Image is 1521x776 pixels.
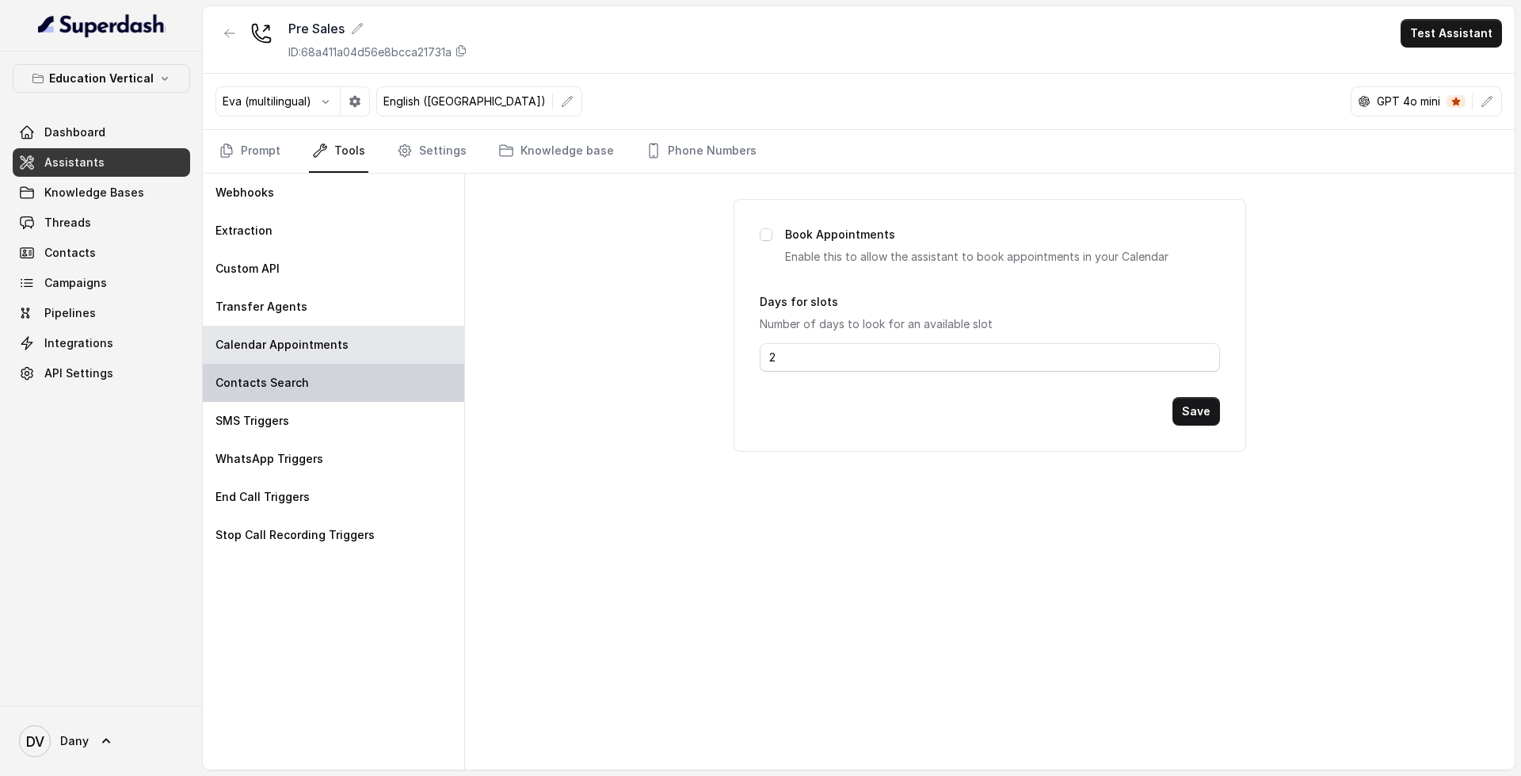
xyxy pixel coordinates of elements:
a: Knowledge base [495,130,617,173]
p: Extraction [215,223,273,239]
span: Assistants [44,155,105,170]
a: Phone Numbers [642,130,760,173]
p: Calendar Appointments [215,337,349,353]
span: Contacts [44,245,96,261]
a: Integrations [13,329,190,357]
a: Threads [13,208,190,237]
p: Webhooks [215,185,274,201]
p: Stop Call Recording Triggers [215,527,375,543]
a: Pipelines [13,299,190,327]
p: Transfer Agents [215,299,307,315]
p: Eva (multilingual) [223,94,311,109]
svg: openai logo [1358,95,1370,108]
span: Pipelines [44,305,96,321]
button: Test Assistant [1401,19,1502,48]
button: Education Vertical [13,64,190,93]
p: GPT 4o mini [1377,94,1440,109]
a: Knowledge Bases [13,178,190,207]
a: Assistants [13,148,190,177]
p: SMS Triggers [215,413,289,429]
a: Settings [394,130,470,173]
span: Campaigns [44,275,107,291]
p: End Call Triggers [215,489,310,505]
span: Dashboard [44,124,105,140]
span: Dany [60,733,89,749]
p: Number of days to look for an available slot [760,315,1219,334]
p: Contacts Search [215,375,309,391]
nav: Tabs [215,130,1502,173]
p: ID: 68a411a04d56e8bcca21731a [288,44,452,60]
a: Campaigns [13,269,190,297]
img: light.svg [38,13,166,38]
p: WhatsApp Triggers [215,451,323,467]
label: Days for slots [760,295,838,308]
p: Education Vertical [49,69,154,88]
a: Dany [13,719,190,763]
a: API Settings [13,359,190,388]
p: English ([GEOGRAPHIC_DATA]) [383,94,546,109]
a: Prompt [215,130,284,173]
a: Contacts [13,239,190,267]
a: Tools [309,130,368,173]
span: Integrations [44,335,113,351]
p: Enable this to allow the assistant to book appointments in your Calendar [785,247,1219,266]
span: Threads [44,215,91,231]
div: Pre Sales [288,19,467,38]
span: API Settings [44,365,113,381]
p: Custom API [215,261,280,277]
a: Dashboard [13,118,190,147]
button: Save [1172,397,1220,426]
label: Book Appointments [785,225,895,244]
text: DV [26,733,44,750]
span: Knowledge Bases [44,185,144,201]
